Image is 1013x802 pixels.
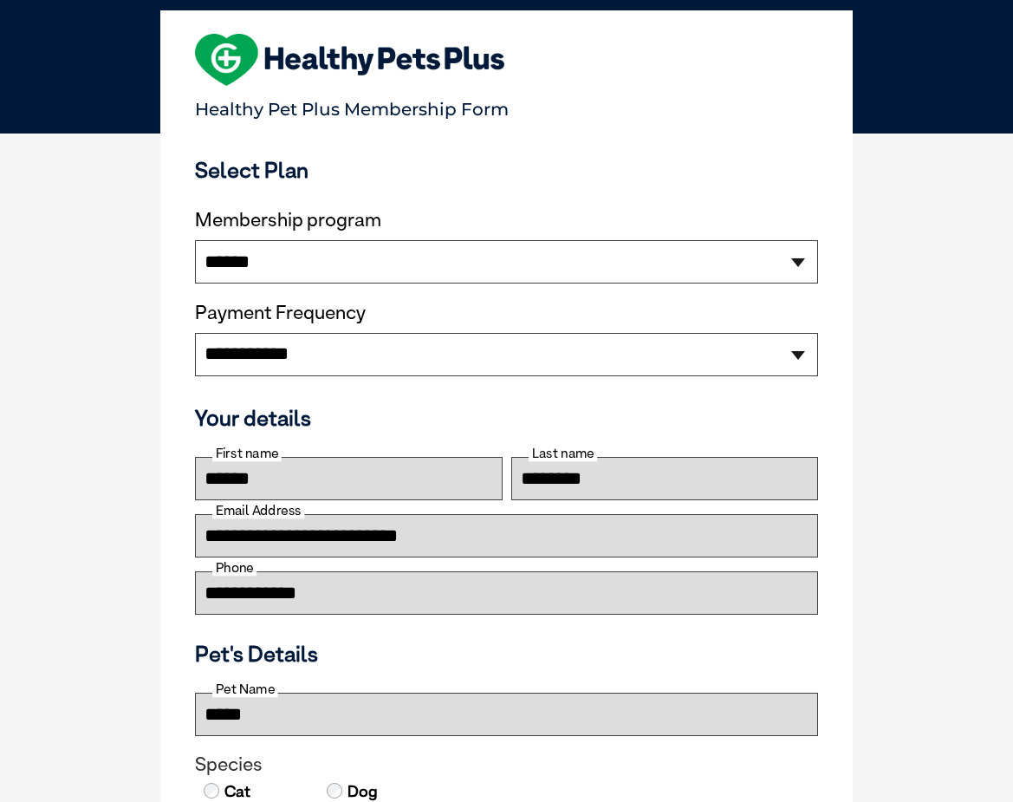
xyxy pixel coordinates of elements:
label: Payment Frequency [195,302,366,324]
label: Phone [212,560,256,576]
legend: Species [195,753,818,776]
img: heart-shape-hpp-logo-large.png [195,34,504,86]
label: Email Address [212,503,304,518]
label: Last name [529,446,597,461]
h3: Select Plan [195,157,818,183]
p: Healthy Pet Plus Membership Form [195,91,818,120]
label: Membership program [195,209,818,231]
label: First name [212,446,282,461]
h3: Pet's Details [188,641,825,667]
h3: Your details [195,405,818,431]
